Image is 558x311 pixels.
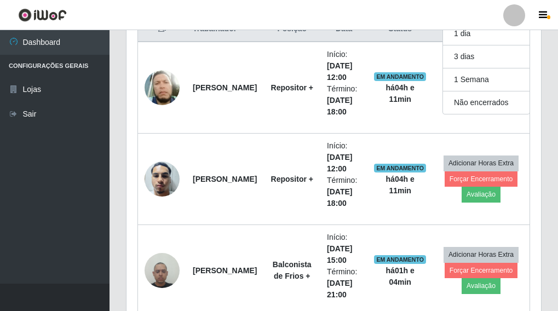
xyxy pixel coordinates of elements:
[327,266,361,301] li: Término:
[193,266,257,275] strong: [PERSON_NAME]
[327,140,361,175] li: Início:
[327,153,352,173] time: [DATE] 12:00
[273,260,312,280] strong: Balconista de Frios +
[386,83,415,103] strong: há 04 h e 11 min
[327,244,352,264] time: [DATE] 15:00
[18,8,67,22] img: CoreUI Logo
[271,175,313,183] strong: Repositor +
[145,67,180,108] img: 1673493072415.jpeg
[443,45,530,68] button: 3 dias
[327,175,361,209] li: Término:
[374,72,426,81] span: EM ANDAMENTO
[145,247,180,293] img: 1693507860054.jpeg
[193,175,257,183] strong: [PERSON_NAME]
[374,255,426,264] span: EM ANDAMENTO
[386,175,415,195] strong: há 04 h e 11 min
[444,155,519,171] button: Adicionar Horas Extra
[462,187,501,202] button: Avaliação
[443,22,530,45] button: 1 dia
[462,278,501,293] button: Avaliação
[443,91,530,114] button: Não encerrados
[374,164,426,172] span: EM ANDAMENTO
[386,266,415,286] strong: há 01 h e 04 min
[327,49,361,83] li: Início:
[445,171,518,187] button: Forçar Encerramento
[327,83,361,118] li: Término:
[445,263,518,278] button: Forçar Encerramento
[193,83,257,92] strong: [PERSON_NAME]
[271,83,313,92] strong: Repositor +
[327,187,352,208] time: [DATE] 18:00
[327,96,352,116] time: [DATE] 18:00
[327,61,352,82] time: [DATE] 12:00
[327,279,352,299] time: [DATE] 21:00
[444,247,519,262] button: Adicionar Horas Extra
[327,232,361,266] li: Início:
[443,68,530,91] button: 1 Semana
[145,155,180,202] img: 1753540095654.jpeg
